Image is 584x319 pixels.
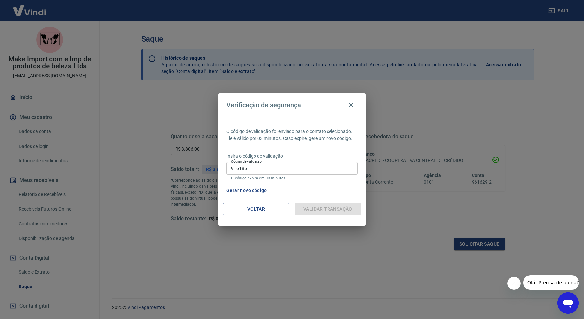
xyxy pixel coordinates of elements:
button: Gerar novo código [224,184,270,197]
iframe: Fechar mensagem [507,277,521,290]
p: O código expira em 03 minutos. [231,176,353,180]
label: Código de validação [231,159,262,164]
iframe: Mensagem da empresa [523,275,579,290]
p: O código de validação foi enviado para o contato selecionado. Ele é válido por 03 minutos. Caso e... [226,128,358,142]
p: Insira o código de validação [226,153,358,159]
button: Voltar [223,203,289,215]
h4: Verificação de segurança [226,101,301,109]
iframe: Botão para abrir a janela de mensagens [557,292,579,314]
span: Olá! Precisa de ajuda? [4,5,56,10]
